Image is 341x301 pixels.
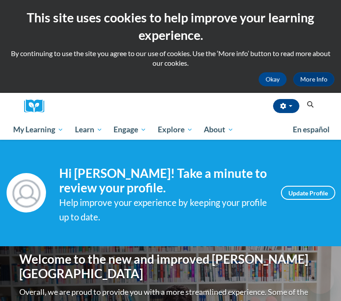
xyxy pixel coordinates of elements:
[114,124,146,135] span: Engage
[59,195,268,224] div: Help improve your experience by keeping your profile up to date.
[199,120,240,140] a: About
[158,124,193,135] span: Explore
[273,99,299,113] button: Account Settings
[24,99,50,113] a: Cox Campus
[19,252,322,281] h1: Welcome to the new and improved [PERSON_NAME][GEOGRAPHIC_DATA]
[24,99,50,113] img: Logo brand
[204,124,234,135] span: About
[259,72,287,86] button: Okay
[304,99,317,110] button: Search
[287,120,335,139] a: En español
[7,173,46,212] img: Profile Image
[7,120,69,140] a: My Learning
[293,72,334,86] a: More Info
[59,166,268,195] h4: Hi [PERSON_NAME]! Take a minute to review your profile.
[293,125,330,134] span: En español
[108,120,152,140] a: Engage
[306,266,334,294] iframe: Button to launch messaging window
[69,120,108,140] a: Learn
[13,124,64,135] span: My Learning
[75,124,103,135] span: Learn
[152,120,199,140] a: Explore
[7,120,335,140] div: Main menu
[7,49,334,68] p: By continuing to use the site you agree to our use of cookies. Use the ‘More info’ button to read...
[281,186,335,200] a: Update Profile
[7,9,334,44] h2: This site uses cookies to help improve your learning experience.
